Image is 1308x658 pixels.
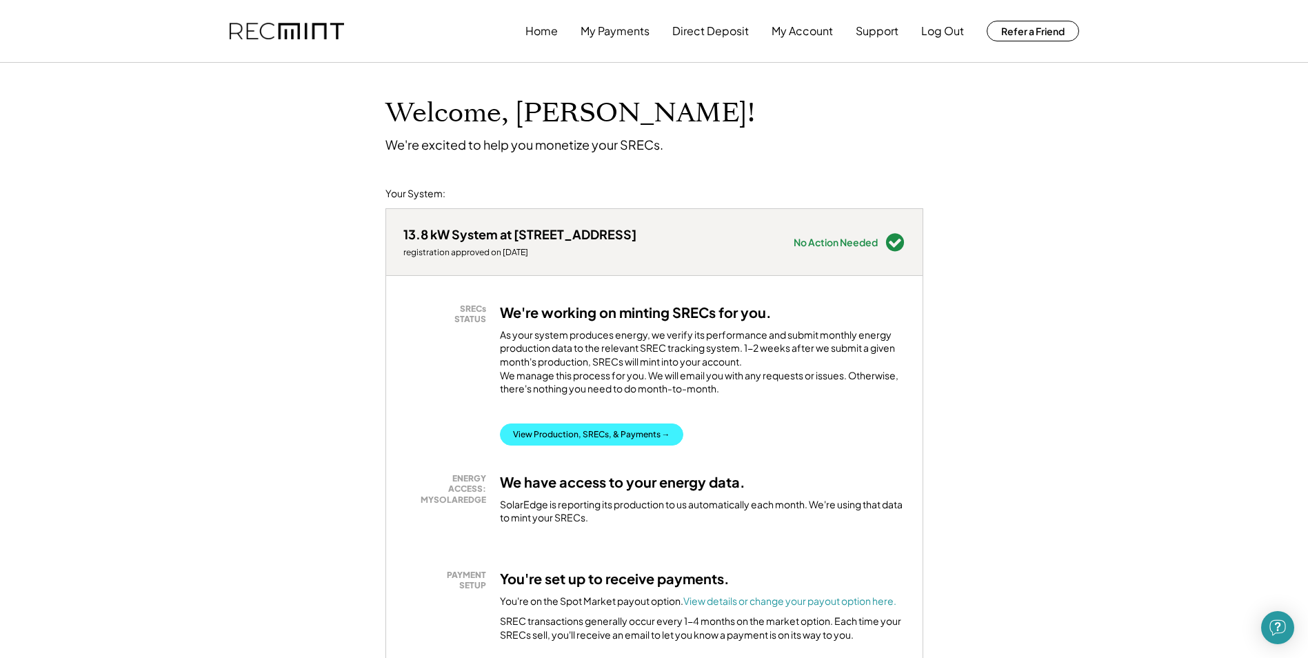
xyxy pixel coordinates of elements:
[500,303,772,321] h3: We're working on minting SRECs for you.
[794,237,878,247] div: No Action Needed
[385,187,445,201] div: Your System:
[410,570,486,591] div: PAYMENT SETUP
[230,23,344,40] img: recmint-logotype%403x.png
[672,17,749,45] button: Direct Deposit
[385,137,663,152] div: We're excited to help you monetize your SRECs.
[500,615,905,641] div: SREC transactions generally occur every 1-4 months on the market option. Each time your SRECs sel...
[683,595,896,607] a: View details or change your payout option here.
[921,17,964,45] button: Log Out
[500,423,683,446] button: View Production, SRECs, & Payments →
[500,473,745,491] h3: We have access to your energy data.
[385,97,755,130] h1: Welcome, [PERSON_NAME]!
[500,328,905,403] div: As your system produces energy, we verify its performance and submit monthly energy production da...
[403,247,636,258] div: registration approved on [DATE]
[500,595,896,608] div: You're on the Spot Market payout option.
[500,570,730,588] h3: You're set up to receive payments.
[410,473,486,506] div: ENERGY ACCESS: MYSOLAREDGE
[1261,611,1294,644] div: Open Intercom Messenger
[856,17,898,45] button: Support
[410,303,486,325] div: SRECs STATUS
[403,226,636,242] div: 13.8 kW System at [STREET_ADDRESS]
[772,17,833,45] button: My Account
[500,498,905,525] div: SolarEdge is reporting its production to us automatically each month. We're using that data to mi...
[525,17,558,45] button: Home
[987,21,1079,41] button: Refer a Friend
[581,17,650,45] button: My Payments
